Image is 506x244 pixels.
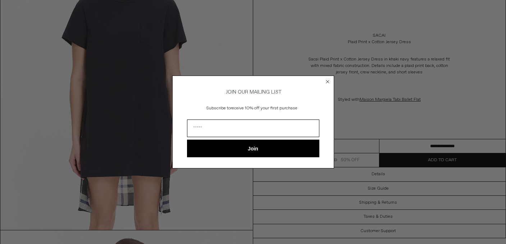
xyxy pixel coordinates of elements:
[231,105,297,111] span: receive 10% off your first purchase
[206,105,231,111] span: Subscribe to
[187,119,319,137] input: Email
[324,78,331,85] button: Close dialog
[187,140,319,157] button: Join
[225,89,282,95] span: JOIN OUR MAILING LIST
